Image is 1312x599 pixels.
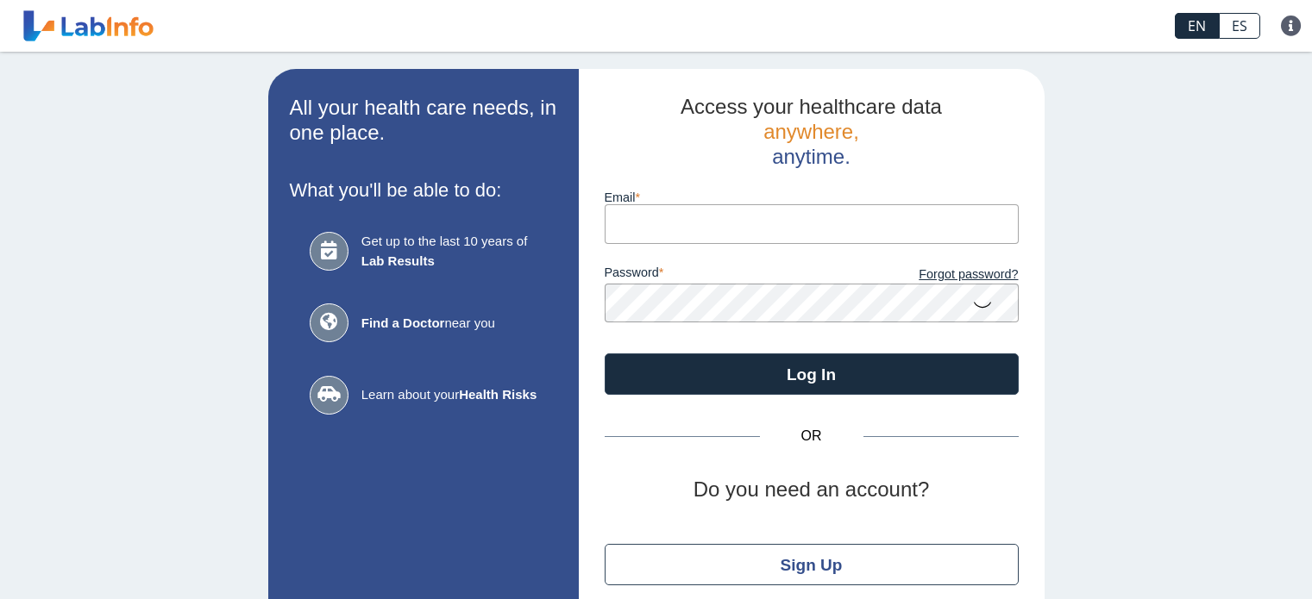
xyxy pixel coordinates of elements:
span: anytime. [772,145,851,168]
button: Log In [605,353,1019,395]
label: Email [605,190,1019,204]
b: Find a Doctor [361,315,445,330]
span: Learn about your [361,385,537,405]
span: anywhere, [763,120,859,143]
button: Sign Up [605,544,1019,585]
a: Forgot password? [812,265,1019,284]
iframe: Help widget launcher [1158,532,1293,580]
h3: What you'll be able to do: [290,179,557,201]
a: EN [1175,13,1219,39]
b: Health Risks [459,387,537,402]
a: ES [1219,13,1260,39]
h2: Do you need an account? [605,477,1019,502]
label: password [605,265,812,284]
h2: All your health care needs, in one place. [290,96,557,146]
span: Access your healthcare data [681,95,942,118]
b: Lab Results [361,253,435,268]
span: near you [361,314,537,334]
span: OR [760,426,863,446]
span: Get up to the last 10 years of [361,232,537,271]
